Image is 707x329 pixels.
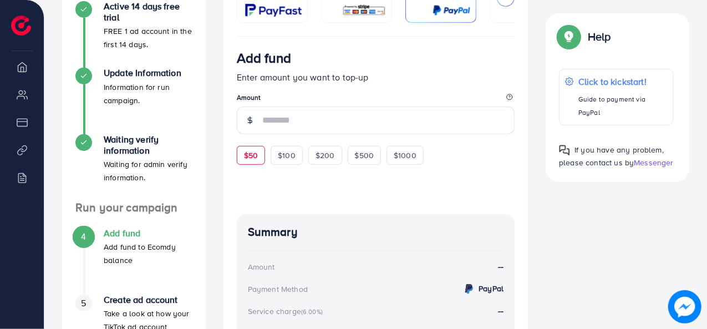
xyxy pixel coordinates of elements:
[559,144,664,168] span: If you have any problem, please contact us by
[244,150,258,161] span: $50
[316,150,335,161] span: $200
[104,1,192,22] h4: Active 14 days free trial
[11,16,31,36] img: logo
[248,261,275,272] div: Amount
[104,80,192,107] p: Information for run campaign.
[62,1,206,68] li: Active 14 days free trial
[104,24,192,51] p: FREE 1 ad account in the first 14 days.
[81,230,86,243] span: 4
[104,158,192,184] p: Waiting for admin verify information.
[342,4,386,17] img: card
[104,295,192,305] h4: Create ad account
[588,30,611,43] p: Help
[301,307,323,316] small: (6.00%)
[81,297,86,310] span: 5
[248,306,326,317] div: Service charge
[237,70,515,84] p: Enter amount you want to top-up
[104,228,192,239] h4: Add fund
[462,282,476,296] img: credit
[248,225,504,239] h4: Summary
[62,68,206,134] li: Update Information
[498,260,503,273] strong: --
[433,4,470,17] img: card
[634,157,673,168] span: Messenger
[559,27,579,47] img: Popup guide
[672,293,698,320] img: image
[394,150,416,161] span: $1000
[355,150,374,161] span: $500
[578,75,668,88] p: Click to kickstart!
[62,228,206,295] li: Add fund
[62,134,206,201] li: Waiting verify information
[559,145,570,156] img: Popup guide
[278,150,296,161] span: $100
[245,4,302,17] img: card
[498,305,503,317] strong: --
[104,68,192,78] h4: Update Information
[248,284,308,295] div: Payment Method
[104,240,192,267] p: Add fund to Ecomdy balance
[237,50,291,66] h3: Add fund
[479,283,503,294] strong: PayPal
[578,93,668,119] p: Guide to payment via PayPal
[237,93,515,107] legend: Amount
[104,134,192,155] h4: Waiting verify information
[62,201,206,215] h4: Run your campaign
